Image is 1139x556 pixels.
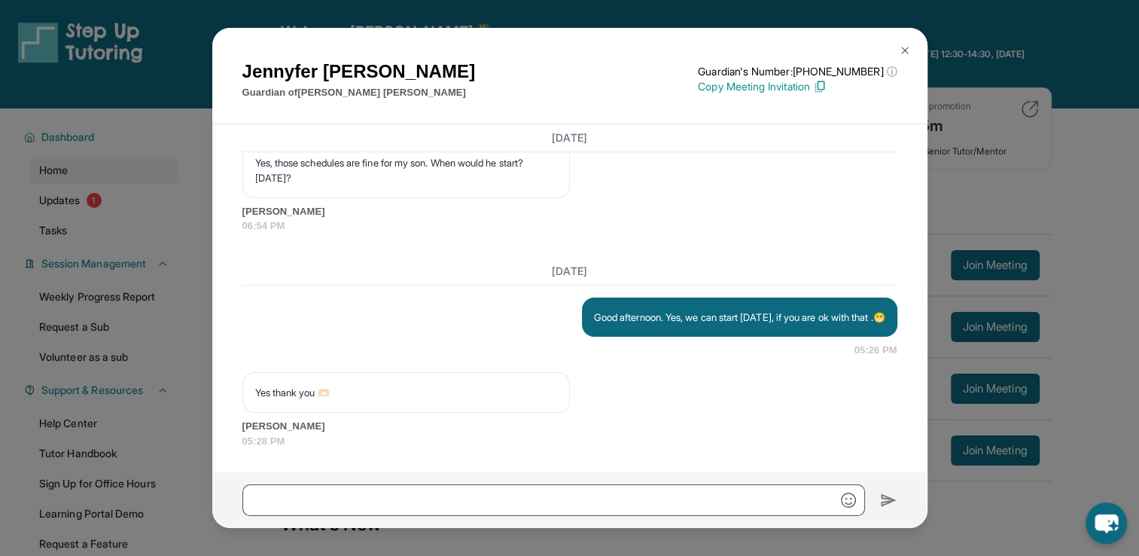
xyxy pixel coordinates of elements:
[242,130,897,145] h3: [DATE]
[255,385,557,400] p: Yes thank you 🫶🏻
[698,79,897,94] p: Copy Meeting Invitation
[242,58,476,85] h1: Jennyfer [PERSON_NAME]
[242,434,897,449] span: 05:28 PM
[242,264,897,279] h3: [DATE]
[841,493,856,508] img: Emoji
[698,64,897,79] p: Guardian's Number: [PHONE_NUMBER]
[813,80,827,93] img: Copy Icon
[594,310,885,325] p: Good afternoon. Yes, we can start [DATE], if you are ok with that .😁
[899,44,911,57] img: Close Icon
[242,85,476,100] p: Guardian of [PERSON_NAME] [PERSON_NAME]
[242,218,897,234] span: 06:54 PM
[880,491,897,509] img: Send icon
[242,419,897,434] span: [PERSON_NAME]
[886,64,897,79] span: ⓘ
[255,155,557,185] p: Yes, those schedules are fine for my son. When would he start? [DATE]?
[1086,503,1127,544] button: chat-button
[854,343,897,358] span: 05:26 PM
[242,204,897,219] span: [PERSON_NAME]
